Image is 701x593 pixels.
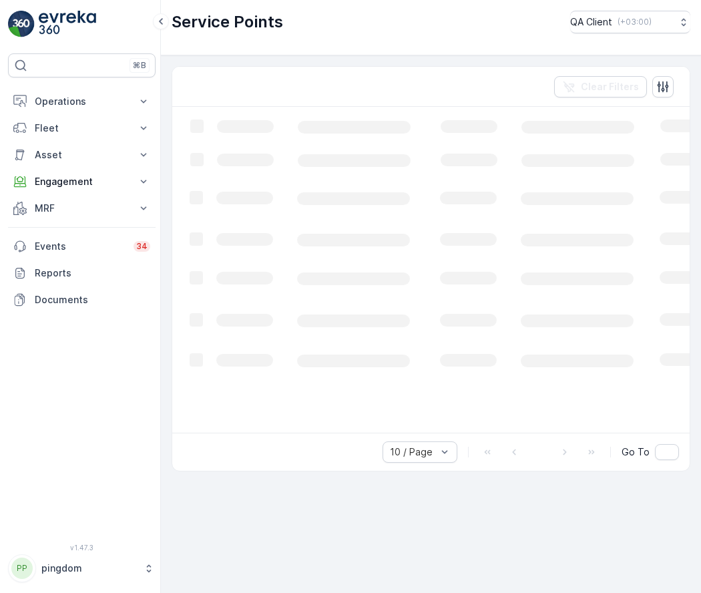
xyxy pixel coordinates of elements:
button: Asset [8,142,156,168]
button: PPpingdom [8,554,156,582]
span: Go To [622,445,650,459]
a: Events34 [8,233,156,260]
button: Fleet [8,115,156,142]
button: Clear Filters [554,76,647,97]
img: logo_light-DOdMpM7g.png [39,11,96,37]
p: Events [35,240,126,253]
p: Fleet [35,122,129,135]
p: Clear Filters [581,80,639,93]
a: Reports [8,260,156,286]
p: Asset [35,148,129,162]
p: pingdom [41,562,137,575]
img: logo [8,11,35,37]
button: Engagement [8,168,156,195]
p: ⌘B [133,60,146,71]
p: Documents [35,293,150,307]
p: Service Points [172,11,283,33]
p: MRF [35,202,129,215]
p: Engagement [35,175,129,188]
p: QA Client [570,15,612,29]
button: QA Client(+03:00) [570,11,690,33]
button: MRF [8,195,156,222]
div: PP [11,558,33,579]
p: Reports [35,266,150,280]
p: Operations [35,95,129,108]
span: v 1.47.3 [8,544,156,552]
a: Documents [8,286,156,313]
p: ( +03:00 ) [618,17,652,27]
button: Operations [8,88,156,115]
p: 34 [136,241,148,252]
